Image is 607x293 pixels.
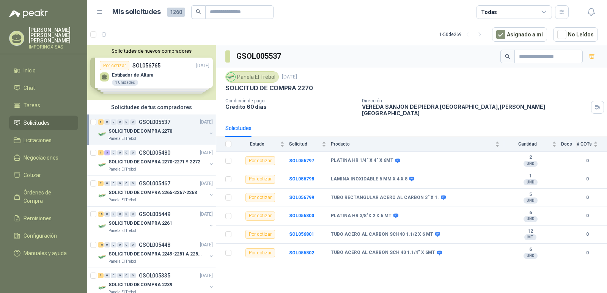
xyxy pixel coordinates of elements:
div: 0 [117,150,123,155]
div: 0 [111,242,116,248]
p: GSOL005335 [139,273,170,278]
a: SOL056797 [289,158,314,163]
div: 0 [111,181,116,186]
span: Órdenes de Compra [24,188,71,205]
b: TUBO RECTANGULAR ACERO AL CARBON 3” X 1. [331,195,439,201]
b: SOL056799 [289,195,314,200]
p: Panela El Trébol [109,259,136,265]
b: 0 [577,231,598,238]
p: Condición de pago [225,98,356,103]
p: GSOL005467 [139,181,170,186]
p: GSOL005448 [139,242,170,248]
p: VEREDA SANJON DE PIEDRA [GEOGRAPHIC_DATA] , [PERSON_NAME][GEOGRAPHIC_DATA] [362,103,588,116]
p: SOLICITUD DE COMPRA 2265-2267-2268 [109,189,197,196]
b: LAMINA INOXIDABLE 6 MM X 4 X 8 [331,176,407,182]
span: # COTs [577,141,592,147]
p: SOLICITUD DE COMPRA 2270 [225,84,313,92]
p: IMPORINOX SAS [29,45,78,49]
b: SOL056802 [289,250,314,255]
div: Solicitudes de tus compradores [87,100,216,114]
b: PLATINA HR 3/8"X 2 X 6 MT [331,213,392,219]
b: 0 [577,249,598,257]
div: 0 [117,181,123,186]
div: 0 [124,181,129,186]
div: 0 [117,273,123,278]
img: Company Logo [227,73,235,81]
div: 0 [111,119,116,125]
p: Panela El Trébol [109,228,136,234]
div: 1 [98,150,104,155]
a: Inicio [9,63,78,78]
div: 0 [117,242,123,248]
div: 0 [104,181,110,186]
b: PLATINA HR 1/4” X 4” X 6MT [331,158,393,164]
div: Panela El Trébol [225,71,279,83]
th: Solicitud [289,137,331,152]
b: 0 [577,212,598,219]
b: 0 [577,194,598,201]
div: UND [524,253,538,259]
span: Producto [331,141,494,147]
h3: GSOL005537 [236,50,282,62]
span: Solicitudes [24,119,50,127]
b: TUBO ACERO AL CARBON SCH 40 1.1/4” X 6MT [331,250,435,256]
a: SOL056800 [289,213,314,218]
b: TUBO ACERO AL CARBON SCH40 1.1/2 X 6 MT [331,232,433,238]
div: 5 [104,150,110,155]
b: 0 [577,157,598,165]
div: Por cotizar [245,212,275,221]
button: Solicitudes de nuevos compradores [90,48,213,54]
div: 0 [117,119,123,125]
div: 0 [130,181,136,186]
p: [DATE] [200,241,213,249]
a: SOL056798 [289,176,314,182]
a: SOL056801 [289,232,314,237]
img: Company Logo [98,222,107,231]
p: [DATE] [200,119,213,126]
img: Company Logo [98,130,107,139]
div: 0 [104,242,110,248]
div: MT [524,234,536,240]
div: 0 [111,212,116,217]
p: Panela El Trébol [109,166,136,172]
div: Por cotizar [245,193,275,202]
th: Producto [331,137,504,152]
a: 2 0 0 0 0 0 GSOL005467[DATE] Company LogoSOLICITUD DE COMPRA 2265-2267-2268Panela El Trébol [98,179,214,203]
a: Licitaciones [9,133,78,147]
img: Company Logo [98,191,107,200]
div: 0 [130,273,136,278]
p: [DATE] [200,180,213,187]
p: GSOL005537 [139,119,170,125]
th: # COTs [577,137,607,152]
p: [DATE] [200,149,213,157]
p: [DATE] [200,272,213,279]
b: 12 [504,229,557,235]
span: Inicio [24,66,36,75]
span: Negociaciones [24,154,58,162]
b: 5 [504,192,557,198]
div: 0 [111,150,116,155]
div: 0 [130,242,136,248]
b: 2 [504,155,557,161]
div: 18 [98,242,104,248]
p: Crédito 60 días [225,103,356,110]
a: Negociaciones [9,150,78,165]
span: search [505,54,510,59]
span: Estado [236,141,278,147]
div: Solicitudes de nuevos compradoresPor cotizarSOL056765[DATE] Estibador de Altura1 UnidadesPor coti... [87,45,216,100]
b: 0 [577,175,598,183]
p: SOLICITUD DE COMPRA 2270-2271 Y 2272 [109,158,200,166]
div: 0 [124,119,129,125]
a: Manuales y ayuda [9,246,78,260]
span: Remisiones [24,214,52,222]
div: Por cotizar [245,156,275,165]
span: search [196,9,201,14]
th: Cantidad [504,137,561,152]
div: Todas [481,8,497,16]
a: Tareas [9,98,78,113]
th: Docs [561,137,577,152]
div: Por cotizar [245,230,275,239]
